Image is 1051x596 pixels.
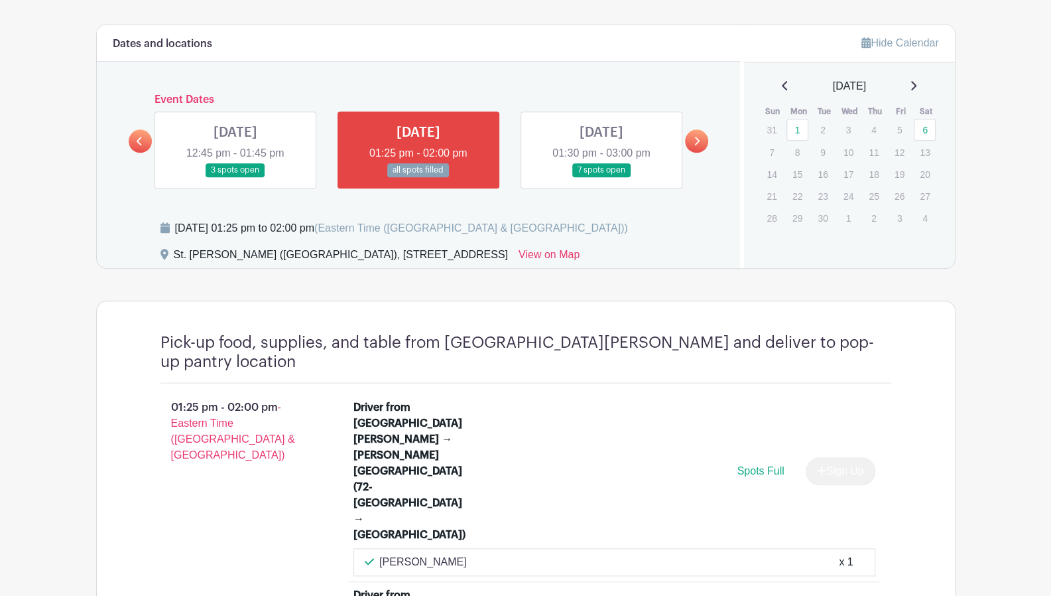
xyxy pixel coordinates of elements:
[314,222,628,234] span: (Eastern Time ([GEOGRAPHIC_DATA] & [GEOGRAPHIC_DATA]))
[786,164,808,185] p: 15
[811,105,837,118] th: Tue
[888,105,914,118] th: Fri
[839,554,853,570] div: x 1
[113,38,212,50] h6: Dates and locations
[786,186,808,206] p: 22
[862,105,888,118] th: Thu
[913,105,939,118] th: Sat
[812,208,834,228] p: 30
[861,37,938,48] a: Hide Calendar
[863,208,885,228] p: 2
[760,105,786,118] th: Sun
[737,465,784,477] span: Spots Full
[761,142,782,163] p: 7
[837,119,859,140] p: 3
[175,220,628,236] div: [DATE] 01:25 pm to 02:00 pm
[761,119,782,140] p: 31
[863,142,885,163] p: 11
[889,142,910,163] p: 12
[786,119,808,141] a: 1
[353,400,468,543] div: Driver from [GEOGRAPHIC_DATA][PERSON_NAME] → [PERSON_NAME][GEOGRAPHIC_DATA] (72-[GEOGRAPHIC_DATA]...
[837,186,859,206] p: 24
[889,119,910,140] p: 5
[152,94,686,106] h6: Event Dates
[914,142,936,163] p: 13
[174,247,508,268] div: St. [PERSON_NAME] ([GEOGRAPHIC_DATA]), [STREET_ADDRESS]
[171,402,295,461] span: - Eastern Time ([GEOGRAPHIC_DATA] & [GEOGRAPHIC_DATA])
[837,208,859,228] p: 1
[914,208,936,228] p: 4
[914,164,936,185] p: 20
[812,142,834,163] p: 9
[761,208,782,228] p: 28
[889,208,910,228] p: 3
[812,119,834,140] p: 2
[761,186,782,206] p: 21
[889,186,910,206] p: 26
[863,119,885,140] p: 4
[833,78,866,94] span: [DATE]
[863,186,885,206] p: 25
[837,164,859,185] p: 17
[786,142,808,163] p: 8
[837,105,863,118] th: Wed
[139,394,333,469] p: 01:25 pm - 02:00 pm
[837,142,859,163] p: 10
[812,164,834,185] p: 16
[914,186,936,206] p: 27
[379,554,467,570] p: [PERSON_NAME]
[914,119,936,141] a: 6
[160,333,891,372] h4: Pick-up food, supplies, and table from [GEOGRAPHIC_DATA][PERSON_NAME] and deliver to pop-up pantr...
[812,186,834,206] p: 23
[786,105,812,118] th: Mon
[761,164,782,185] p: 14
[519,247,580,268] a: View on Map
[786,208,808,228] p: 29
[889,164,910,185] p: 19
[863,164,885,185] p: 18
